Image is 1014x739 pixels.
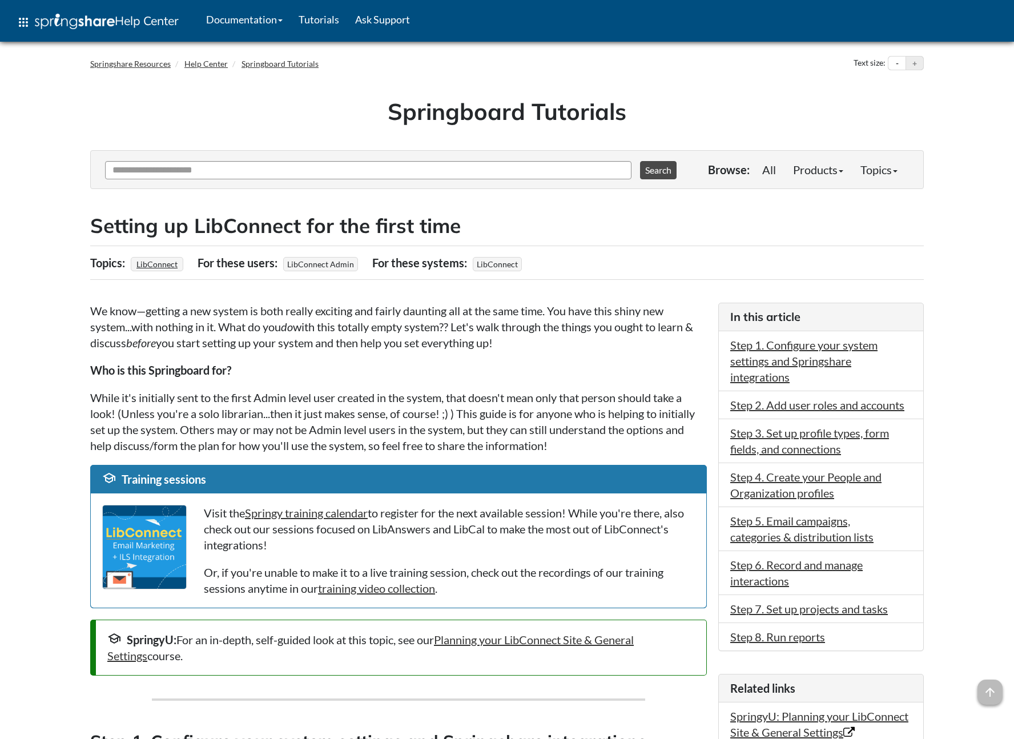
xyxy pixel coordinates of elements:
strong: Who is this Springboard for? [90,363,231,377]
i: do [281,320,293,334]
em: before [126,336,156,350]
p: Or, if you're unable to make it to a live training session, check out the recordings of our train... [204,564,695,596]
span: school [107,632,121,645]
h3: In this article [730,309,912,325]
p: Visit the to register for the next available session! While you're there, also check out our sess... [204,505,695,553]
span: LibConnect Admin [283,257,358,271]
span: Help Center [115,13,179,28]
span: arrow_upward [977,680,1003,705]
span: LibConnect [473,257,522,271]
a: Tutorials [291,5,347,34]
a: Documentation [198,5,291,34]
a: Step 7. Set up projects and tasks [730,602,888,616]
a: Step 1. Configure your system settings and Springshare integrations [730,338,878,384]
strong: SpringyU: [127,633,176,646]
a: Step 2. Add user roles and accounts [730,398,904,412]
div: For these users: [198,252,280,274]
button: Search [640,161,677,179]
a: Ask Support [347,5,418,34]
div: For an in-depth, self-guided look at this topic, see our course. [107,632,695,664]
a: All [754,158,784,181]
a: Step 8. Run reports [730,630,825,644]
a: SpringyU: Planning your LibConnect Site & General Settings [730,709,908,739]
span: Related links [730,681,795,695]
h2: Setting up LibConnect for the first time [90,212,924,240]
a: Step 3. Set up profile types, form fields, and connections [730,426,889,456]
a: Step 5. Email campaigns, categories & distribution lists [730,514,874,544]
a: Springy training calendar [245,506,368,520]
p: While it's initially sent to the first Admin level user created in the system, that doesn't mean ... [90,389,707,453]
div: Text size: [851,56,888,71]
img: Workshop banner [102,505,187,589]
a: arrow_upward [977,681,1003,694]
a: Springboard Tutorials [242,59,319,69]
div: Topics: [90,252,128,274]
a: apps Help Center [9,5,187,39]
span: Training sessions [122,472,206,486]
a: Step 4. Create your People and Organization profiles [730,470,882,500]
img: Springshare [35,14,115,29]
span: apps [17,15,30,29]
a: Products [784,158,852,181]
button: Increase text size [906,57,923,70]
a: training video collection [318,581,435,595]
p: We know—getting a new system is both really exciting and fairly daunting all at the same time. Yo... [90,303,707,351]
div: For these systems: [372,252,470,274]
span: school [102,471,116,485]
button: Decrease text size [888,57,906,70]
p: Browse: [708,162,750,178]
a: LibConnect [135,256,179,272]
a: Springshare Resources [90,59,171,69]
a: Topics [852,158,906,181]
a: Help Center [184,59,228,69]
h1: Springboard Tutorials [99,95,915,127]
a: Step 6. Record and manage interactions [730,558,863,588]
